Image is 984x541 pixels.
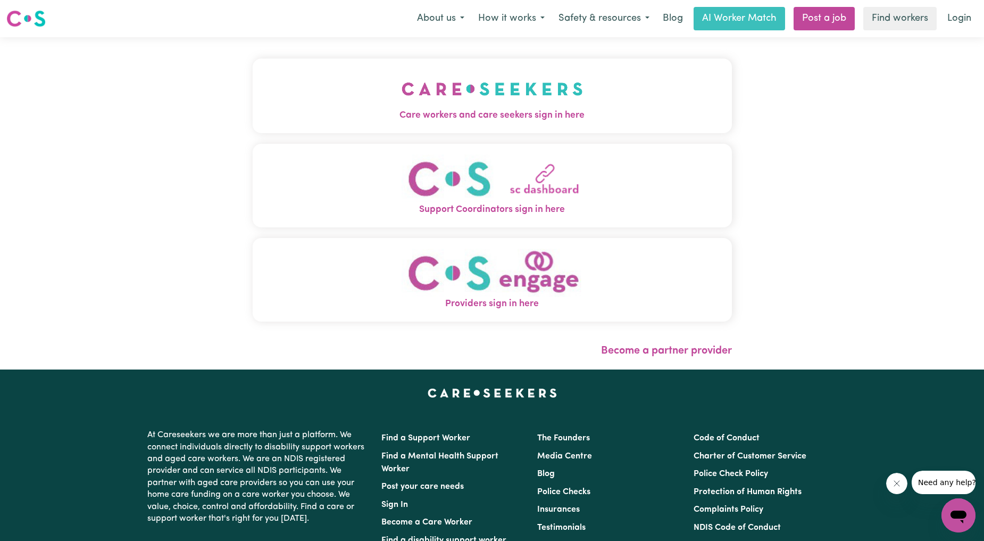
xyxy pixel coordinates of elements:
[794,7,855,30] a: Post a job
[694,470,768,478] a: Police Check Policy
[381,482,464,491] a: Post your care needs
[6,9,46,28] img: Careseekers logo
[863,7,937,30] a: Find workers
[656,7,689,30] a: Blog
[537,488,590,496] a: Police Checks
[471,7,552,30] button: How it works
[601,346,732,356] a: Become a partner provider
[552,7,656,30] button: Safety & resources
[537,434,590,442] a: The Founders
[253,203,732,217] span: Support Coordinators sign in here
[941,7,978,30] a: Login
[6,7,64,16] span: Need any help?
[537,470,555,478] a: Blog
[694,434,760,442] a: Code of Conduct
[941,498,975,532] iframe: Button to launch messaging window
[912,471,975,494] iframe: Message from company
[253,297,732,311] span: Providers sign in here
[410,7,471,30] button: About us
[147,425,369,529] p: At Careseekers we are more than just a platform. We connect individuals directly to disability su...
[694,7,785,30] a: AI Worker Match
[381,452,498,473] a: Find a Mental Health Support Worker
[537,452,592,461] a: Media Centre
[381,501,408,509] a: Sign In
[428,389,557,397] a: Careseekers home page
[253,144,732,227] button: Support Coordinators sign in here
[253,59,732,133] button: Care workers and care seekers sign in here
[253,238,732,322] button: Providers sign in here
[6,6,46,31] a: Careseekers logo
[886,473,907,494] iframe: Close message
[694,523,781,532] a: NDIS Code of Conduct
[381,518,472,527] a: Become a Care Worker
[694,488,802,496] a: Protection of Human Rights
[537,505,580,514] a: Insurances
[694,452,806,461] a: Charter of Customer Service
[381,434,470,442] a: Find a Support Worker
[253,109,732,122] span: Care workers and care seekers sign in here
[537,523,586,532] a: Testimonials
[694,505,763,514] a: Complaints Policy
